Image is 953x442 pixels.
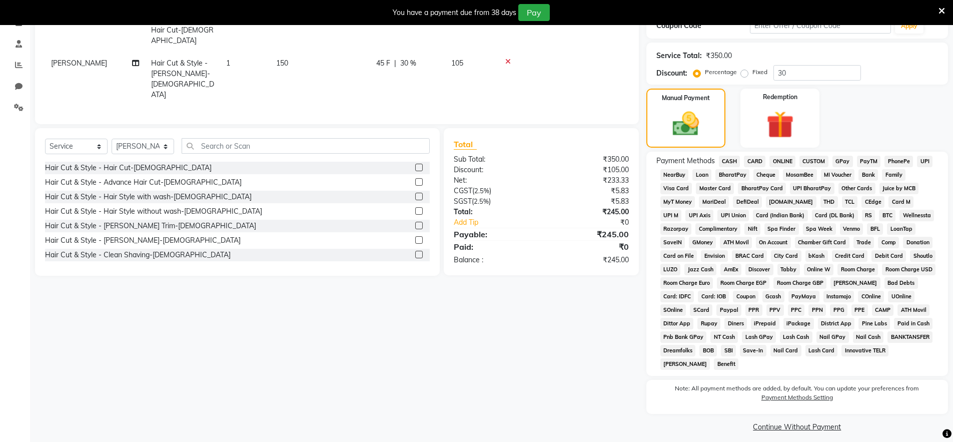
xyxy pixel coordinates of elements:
[446,207,541,217] div: Total:
[151,15,214,45] span: Hair Cut & Style - Hair Cut-[DEMOGRAPHIC_DATA]
[858,318,890,329] span: Pine Labs
[151,59,214,99] span: Hair Cut & Style - [PERSON_NAME]-[DEMOGRAPHIC_DATA]
[454,197,472,206] span: SGST
[771,250,801,262] span: City Card
[541,255,636,265] div: ₹245.00
[454,186,472,195] span: CGST
[858,291,884,302] span: COnline
[446,255,541,265] div: Balance :
[783,169,817,181] span: MosamBee
[664,109,707,139] img: _cash.svg
[660,291,694,302] span: Card: IDFC
[721,345,736,356] span: SBI
[830,304,847,316] span: PPG
[656,384,938,406] label: Note: All payment methods are added, by default. You can update your preferences from
[745,264,773,275] span: Discover
[720,264,741,275] span: AmEx
[888,196,913,208] span: Card M
[660,223,692,235] span: Razorpay
[805,250,828,262] span: bKash
[837,264,878,275] span: Room Charge
[660,345,696,356] span: Dreamfolks
[45,250,231,260] div: Hair Cut & Style - Clean Shaving-[DEMOGRAPHIC_DATA]
[853,237,874,248] span: Trade
[862,210,875,221] span: RS
[662,94,710,103] label: Manual Payment
[821,169,855,181] span: MI Voucher
[446,228,541,240] div: Payable:
[899,210,934,221] span: Wellnessta
[858,169,878,181] span: Bank
[446,186,541,196] div: ( )
[742,331,776,343] span: Lash GPay
[706,51,732,61] div: ₹350.00
[684,264,716,275] span: Jazz Cash
[45,235,241,246] div: Hair Cut & Style - [PERSON_NAME]-[DEMOGRAPHIC_DATA]
[745,304,762,316] span: PPR
[812,210,858,221] span: Card (DL Bank)
[770,345,801,356] span: Nail Card
[393,8,516,18] div: You have a payment due from 38 days
[518,4,550,21] button: Pay
[656,68,687,79] div: Discount:
[838,183,875,194] span: Other Cards
[872,304,894,316] span: CAMP
[788,304,805,316] span: PPC
[761,393,833,402] label: Payment Methods Setting
[660,264,681,275] span: LUZO
[740,345,766,356] span: Save-In
[879,210,895,221] span: BTC
[400,58,416,69] span: 30 %
[446,165,541,175] div: Discount:
[685,210,713,221] span: UPI Axis
[884,156,913,167] span: PhonePe
[660,196,695,208] span: MyT Money
[660,277,713,289] span: Room Charge Euro
[882,169,905,181] span: Family
[805,345,838,356] span: Lash Card
[840,223,863,235] span: Venmo
[45,206,262,217] div: Hair Cut & Style - Hair Style without wash-[DEMOGRAPHIC_DATA]
[446,217,557,228] a: Add Tip
[753,210,808,221] span: Card (Indian Bank)
[795,237,849,248] span: Chamber Gift Card
[710,331,738,343] span: NT Cash
[753,169,779,181] span: Cheque
[733,196,762,208] span: DefiDeal
[717,277,769,289] span: Room Charge EGP
[851,304,868,316] span: PPE
[541,186,636,196] div: ₹5.83
[751,318,779,329] span: iPrepaid
[903,237,932,248] span: Donation
[861,196,884,208] span: CEdge
[867,223,883,235] span: BFL
[660,358,710,370] span: [PERSON_NAME]
[446,175,541,186] div: Net:
[895,19,923,34] button: Apply
[799,156,828,167] span: CUSTOM
[541,196,636,207] div: ₹5.83
[744,156,765,167] span: CARD
[818,318,855,329] span: District App
[705,68,737,77] label: Percentage
[857,156,881,167] span: PayTM
[699,345,717,356] span: BOB
[660,331,707,343] span: Pnb Bank GPay
[756,237,791,248] span: On Account
[783,318,814,329] span: iPackage
[45,163,212,173] div: Hair Cut & Style - Hair Cut-[DEMOGRAPHIC_DATA]
[454,139,477,150] span: Total
[823,291,854,302] span: Instamojo
[884,277,918,289] span: Bad Debts
[656,51,702,61] div: Service Total:
[744,223,760,235] span: Nift
[689,237,716,248] span: GMoney
[777,264,800,275] span: Tabby
[720,237,752,248] span: ATH Movil
[763,93,797,102] label: Redemption
[697,318,720,329] span: Rupay
[832,156,853,167] span: GPay
[376,58,390,69] span: 45 F
[541,228,636,240] div: ₹245.00
[660,169,689,181] span: NearBuy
